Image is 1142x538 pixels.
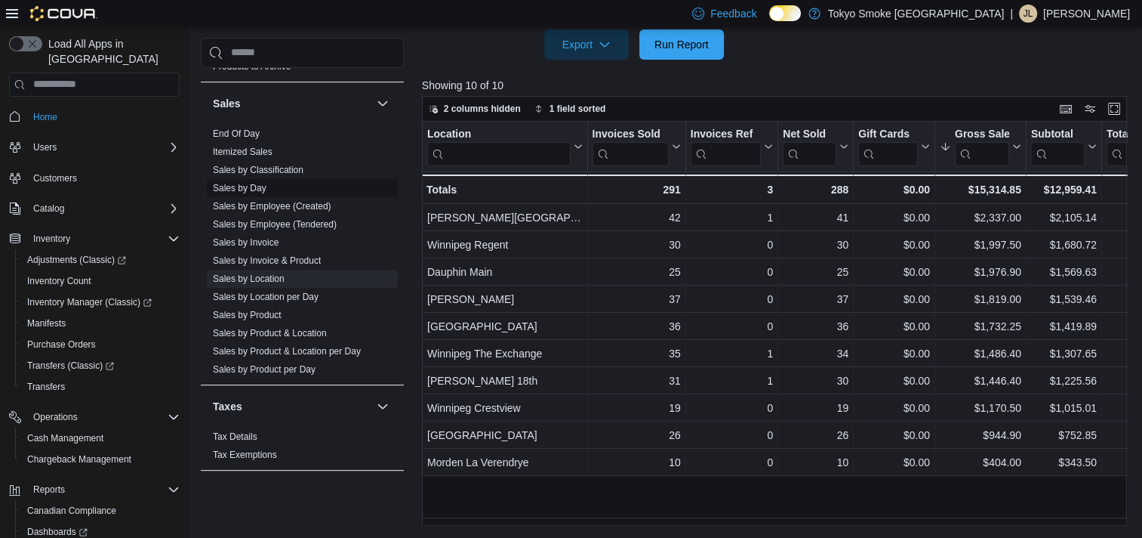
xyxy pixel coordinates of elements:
[783,372,848,390] div: 30
[21,251,132,269] a: Adjustments (Classic)
[33,484,65,496] span: Reports
[940,181,1021,199] div: $15,314.85
[21,335,102,354] a: Purchase Orders
[592,127,668,165] div: Invoices Sold
[592,290,680,308] div: 37
[783,263,848,281] div: 25
[27,138,63,156] button: Users
[592,317,680,335] div: 36
[27,360,114,372] span: Transfers (Classic)
[592,426,680,444] div: 26
[15,428,186,449] button: Cash Management
[1023,5,1033,23] span: JL
[27,432,103,444] span: Cash Management
[940,209,1021,227] div: $2,337.00
[783,453,848,472] div: 10
[1031,127,1097,165] button: Subtotal
[592,127,668,141] div: Invoices Sold
[858,181,930,199] div: $0.00
[213,345,361,357] span: Sales by Product & Location per Day
[423,100,527,118] button: 2 columns hidden
[1043,5,1130,23] p: [PERSON_NAME]
[858,127,918,141] div: Gift Cards
[3,137,186,158] button: Users
[858,127,918,165] div: Gift Card Sales
[1031,345,1097,363] div: $1,307.65
[426,181,583,199] div: Totals
[691,345,773,363] div: 1
[213,201,331,212] a: Sales by Employee (Created)
[3,228,186,249] button: Inventory
[27,108,63,126] a: Home
[427,263,583,281] div: Dauphin Main
[201,428,404,470] div: Taxes
[213,147,272,157] a: Itemized Sales
[691,236,773,254] div: 0
[858,263,930,281] div: $0.00
[3,198,186,219] button: Catalog
[691,127,761,165] div: Invoices Ref
[858,317,930,335] div: $0.00
[15,500,186,521] button: Canadian Compliance
[1031,372,1097,390] div: $1,225.56
[3,407,186,428] button: Operations
[213,363,316,376] span: Sales by Product per Day
[27,317,66,329] span: Manifests
[21,502,180,520] span: Canadian Compliance
[213,292,319,302] a: Sales by Location per Day
[42,36,180,66] span: Load All Apps in [GEOGRAPHIC_DATA]
[21,335,180,354] span: Purchase Orders
[21,378,71,396] a: Transfers
[15,292,186,313] a: Inventory Manager (Classic)
[858,399,930,417] div: $0.00
[427,453,583,472] div: Morden La Verendrye
[427,236,583,254] div: Winnipeg Regent
[783,236,848,254] div: 30
[213,450,277,460] a: Tax Exemptions
[691,399,773,417] div: 0
[27,169,83,187] a: Customers
[691,317,773,335] div: 0
[858,426,930,444] div: $0.00
[858,209,930,227] div: $0.00
[213,399,371,414] button: Taxes
[940,372,1021,390] div: $1,446.40
[769,5,801,21] input: Dark Mode
[1031,290,1097,308] div: $1,539.46
[213,255,321,267] span: Sales by Invoice & Product
[27,408,84,426] button: Operations
[213,218,337,230] span: Sales by Employee (Tendered)
[1105,100,1123,118] button: Enter fullscreen
[592,345,680,363] div: 35
[213,128,260,139] a: End Of Day
[3,479,186,500] button: Reports
[33,172,77,184] span: Customers
[783,290,848,308] div: 37
[427,127,571,165] div: Location
[27,526,88,538] span: Dashboards
[828,5,1005,23] p: Tokyo Smoke [GEOGRAPHIC_DATA]
[213,237,279,249] span: Sales by Invoice
[1031,181,1097,199] div: $12,959.41
[15,334,186,355] button: Purchase Orders
[33,411,78,423] span: Operations
[33,203,64,215] span: Catalog
[30,6,97,21] img: Cova
[21,293,158,311] a: Inventory Manager (Classic)
[592,399,680,417] div: 19
[213,182,266,194] span: Sales by Day
[427,290,583,308] div: [PERSON_NAME]
[15,449,186,470] button: Chargeback Management
[1031,127,1085,165] div: Subtotal
[858,127,930,165] button: Gift Cards
[955,127,1009,165] div: Gross Sales
[213,255,321,266] a: Sales by Invoice & Product
[1031,209,1097,227] div: $2,105.14
[783,127,848,165] button: Net Sold
[21,314,180,332] span: Manifests
[27,230,180,248] span: Inventory
[21,357,120,375] a: Transfers (Classic)
[691,127,773,165] button: Invoices Ref
[213,274,285,284] a: Sales by Location
[213,310,282,320] a: Sales by Product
